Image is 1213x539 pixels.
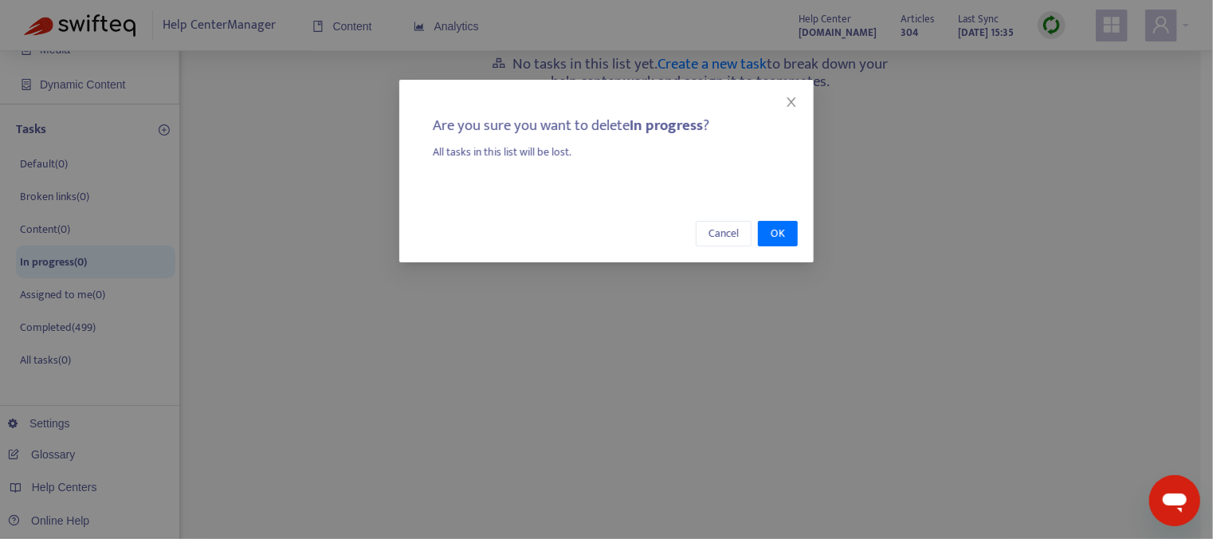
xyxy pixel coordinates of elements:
[783,93,800,111] button: Close
[709,225,739,242] span: Cancel
[785,96,798,108] span: close
[771,225,785,242] span: OK
[434,114,780,138] h5: Are you sure you want to delete ?
[696,221,752,246] button: Cancel
[1149,475,1200,526] iframe: Button to launch messaging window
[758,221,798,246] button: OK
[630,113,704,138] strong: In progress
[434,143,572,161] span: All tasks in this list will be lost.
